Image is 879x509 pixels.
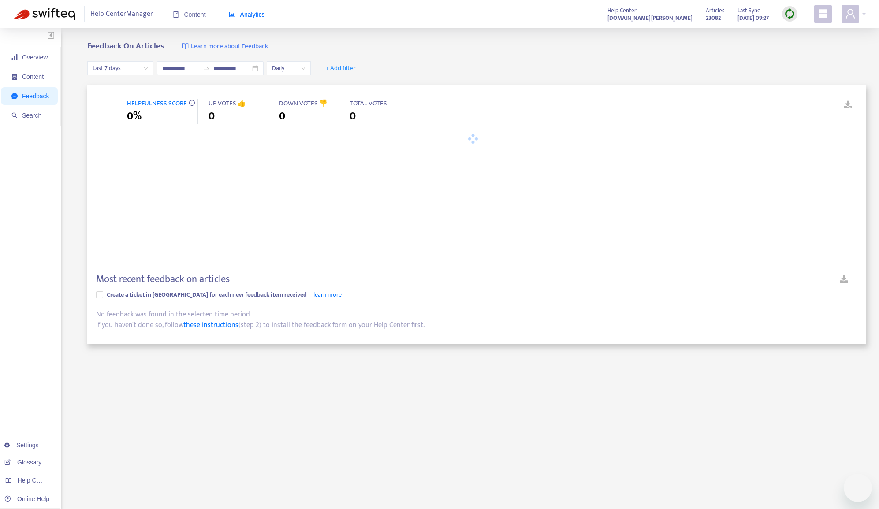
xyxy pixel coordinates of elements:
span: Content [22,73,44,80]
span: Help Center [607,6,637,15]
span: Analytics [229,11,265,18]
img: sync.dc5367851b00ba804db3.png [784,8,795,19]
span: DOWN VOTES 👎 [279,98,328,109]
span: Help Centers [18,477,54,484]
span: appstore [818,8,828,19]
strong: 23082 [706,13,721,23]
span: Overview [22,54,48,61]
span: Content [173,11,206,18]
span: message [11,93,18,99]
a: Glossary [4,459,41,466]
span: swap-right [203,65,210,72]
img: Swifteq [13,8,75,20]
iframe: メッセージングウィンドウを開くボタン [844,474,872,502]
span: UP VOTES 👍 [209,98,246,109]
span: Daily [272,62,305,75]
a: learn more [313,290,342,300]
span: Last Sync [737,6,760,15]
span: 0 [279,108,285,124]
span: 0 [350,108,356,124]
div: If you haven't done so, follow (step 2) to install the feedback form on your Help Center first. [96,320,857,331]
a: Learn more about Feedback [182,41,268,52]
span: Create a ticket in [GEOGRAPHIC_DATA] for each new feedback item received [107,290,307,300]
span: Help Center Manager [90,6,153,22]
span: + Add filter [325,63,356,74]
a: these instructions [183,319,238,331]
span: Learn more about Feedback [191,41,268,52]
span: Feedback [22,93,49,100]
span: Search [22,112,41,119]
span: book [173,11,179,18]
span: 0% [127,108,142,124]
span: Last 7 days [93,62,148,75]
span: 0 [209,108,215,124]
span: HELPFULNESS SCORE [127,98,187,109]
button: + Add filter [319,61,362,75]
span: area-chart [229,11,235,18]
span: to [203,65,210,72]
a: Settings [4,442,39,449]
span: container [11,74,18,80]
img: image-link [182,43,189,50]
a: [DOMAIN_NAME][PERSON_NAME] [607,13,693,23]
span: Articles [706,6,724,15]
h4: Most recent feedback on articles [96,273,230,285]
b: Feedback On Articles [87,39,164,53]
span: search [11,112,18,119]
span: user [845,8,856,19]
span: signal [11,54,18,60]
a: Online Help [4,495,49,502]
span: TOTAL VOTES [350,98,387,109]
strong: [DATE] 09:27 [737,13,769,23]
div: No feedback was found in the selected time period. [96,309,857,320]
